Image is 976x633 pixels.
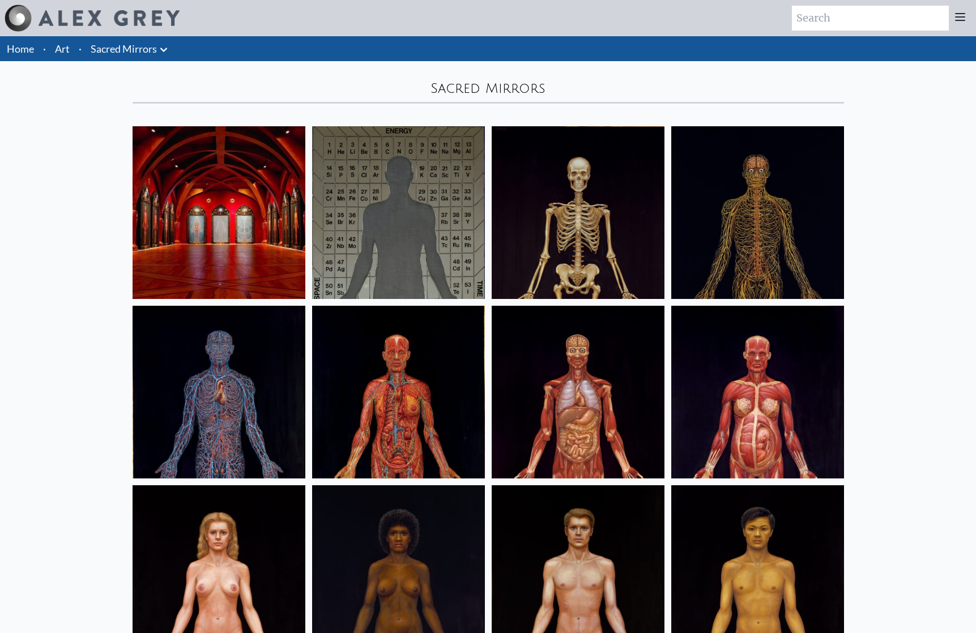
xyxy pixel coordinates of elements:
a: Sacred Mirrors [91,41,157,57]
a: Art [55,41,70,57]
li: · [74,36,86,61]
input: Search [792,6,949,31]
li: · [39,36,50,61]
a: Home [7,42,34,55]
div: Sacred Mirrors [133,79,844,97]
img: Material World [312,126,485,299]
